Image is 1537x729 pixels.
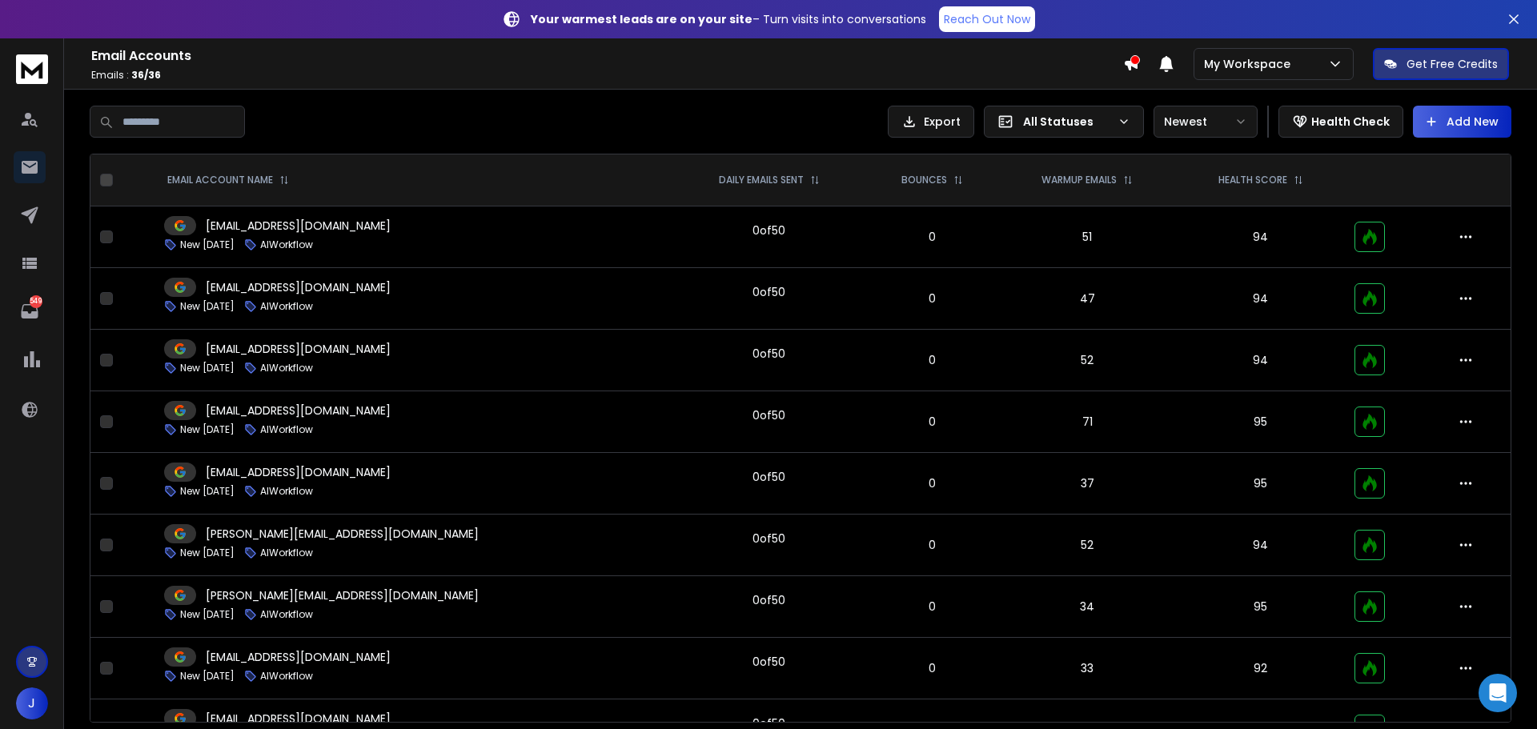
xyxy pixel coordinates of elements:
[180,300,235,313] p: New [DATE]
[998,515,1176,576] td: 52
[1177,576,1345,638] td: 95
[1041,174,1117,186] p: WARMUP EMAILS
[719,174,804,186] p: DAILY EMAILS SENT
[752,222,785,238] div: 0 of 50
[1204,56,1297,72] p: My Workspace
[752,346,785,362] div: 0 of 50
[1177,453,1345,515] td: 95
[1479,674,1517,712] div: Open Intercom Messenger
[1177,206,1345,268] td: 94
[752,407,785,423] div: 0 of 50
[752,531,785,547] div: 0 of 50
[1177,268,1345,330] td: 94
[998,268,1176,330] td: 47
[998,330,1176,391] td: 52
[260,485,313,498] p: AIWorkflow
[1311,114,1390,130] p: Health Check
[1407,56,1498,72] p: Get Free Credits
[14,295,46,327] a: 549
[260,238,313,251] p: AIWorkflow
[531,11,926,27] p: – Turn visits into conversations
[16,54,48,84] img: logo
[752,654,785,670] div: 0 of 50
[875,290,989,306] p: 0
[260,423,313,436] p: AIWorkflow
[180,670,235,683] p: New [DATE]
[206,526,479,542] p: [PERSON_NAME][EMAIL_ADDRESS][DOMAIN_NAME]
[206,403,391,419] p: [EMAIL_ADDRESS][DOMAIN_NAME]
[1413,106,1511,138] button: Add New
[888,106,974,138] button: Export
[1177,638,1345,699] td: 92
[1278,106,1403,138] button: Health Check
[180,608,235,621] p: New [DATE]
[998,391,1176,453] td: 71
[1023,114,1111,130] p: All Statuses
[16,687,48,719] button: J
[260,670,313,683] p: AIWorkflow
[998,206,1176,268] td: 51
[752,469,785,485] div: 0 of 50
[875,537,989,553] p: 0
[752,284,785,300] div: 0 of 50
[206,587,479,603] p: [PERSON_NAME][EMAIL_ADDRESS][DOMAIN_NAME]
[180,485,235,498] p: New [DATE]
[1177,330,1345,391] td: 94
[260,300,313,313] p: AIWorkflow
[1177,391,1345,453] td: 95
[998,453,1176,515] td: 37
[1154,106,1258,138] button: Newest
[875,660,989,676] p: 0
[91,69,1123,82] p: Emails :
[875,229,989,245] p: 0
[206,279,391,295] p: [EMAIL_ADDRESS][DOMAIN_NAME]
[998,638,1176,699] td: 33
[206,341,391,357] p: [EMAIL_ADDRESS][DOMAIN_NAME]
[206,218,391,234] p: [EMAIL_ADDRESS][DOMAIN_NAME]
[206,711,391,727] p: [EMAIL_ADDRESS][DOMAIN_NAME]
[998,576,1176,638] td: 34
[180,423,235,436] p: New [DATE]
[901,174,947,186] p: BOUNCES
[30,295,42,308] p: 549
[752,592,785,608] div: 0 of 50
[944,11,1030,27] p: Reach Out Now
[875,599,989,615] p: 0
[91,46,1123,66] h1: Email Accounts
[1177,515,1345,576] td: 94
[531,11,752,27] strong: Your warmest leads are on your site
[206,649,391,665] p: [EMAIL_ADDRESS][DOMAIN_NAME]
[180,362,235,375] p: New [DATE]
[260,547,313,559] p: AIWorkflow
[260,608,313,621] p: AIWorkflow
[167,174,289,186] div: EMAIL ACCOUNT NAME
[131,68,161,82] span: 36 / 36
[260,362,313,375] p: AIWorkflow
[875,414,989,430] p: 0
[206,464,391,480] p: [EMAIL_ADDRESS][DOMAIN_NAME]
[180,238,235,251] p: New [DATE]
[875,475,989,491] p: 0
[1373,48,1509,80] button: Get Free Credits
[1218,174,1287,186] p: HEALTH SCORE
[939,6,1035,32] a: Reach Out Now
[180,547,235,559] p: New [DATE]
[875,352,989,368] p: 0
